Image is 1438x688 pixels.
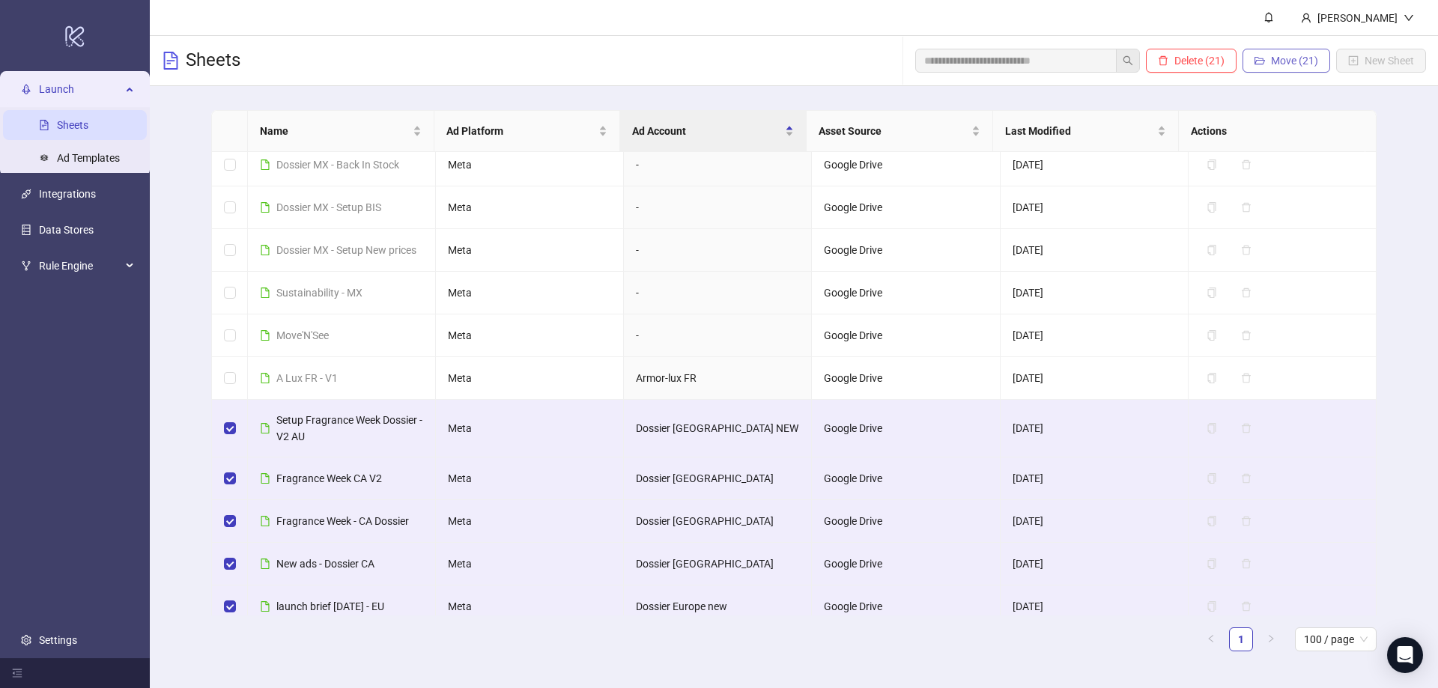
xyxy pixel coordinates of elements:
[1301,13,1311,23] span: user
[624,229,812,272] td: -
[260,123,410,139] span: Name
[993,111,1180,152] th: Last Modified
[1201,369,1229,387] button: The sheet needs to be migrated before it can be duplicated. Please open the sheet to migrate it.
[1295,627,1377,651] div: Page Size
[1311,10,1404,26] div: [PERSON_NAME]
[260,558,270,569] span: file
[436,357,624,400] td: Meta
[21,261,31,272] span: fork
[276,558,374,570] span: New ads - Dossier CA
[1207,634,1216,643] span: left
[1201,241,1229,259] button: The sheet needs to be migrated before it can be duplicated. Please open the sheet to migrate it.
[1201,469,1229,487] button: The sheet needs to be migrated before it can be duplicated. Please open the sheet to migrate it.
[1001,186,1189,229] td: [DATE]
[632,123,782,139] span: Ad Account
[1201,419,1229,437] button: The sheet needs to be migrated before it can be duplicated. Please open the sheet to migrate it.
[620,111,807,152] th: Ad Account
[260,423,270,433] span: file
[162,52,180,70] span: file-text
[1001,457,1189,500] td: [DATE]
[436,400,624,457] td: Meta
[276,287,362,299] span: Sustainability - MX
[1001,357,1189,400] td: [DATE]
[624,144,812,186] td: -
[1243,49,1330,73] button: Move (21)
[1266,634,1275,643] span: right
[248,111,434,152] th: Name
[1201,284,1229,302] button: The sheet needs to be migrated before it can be duplicated. Please open the sheet to migrate it.
[1001,585,1189,628] td: [DATE]
[260,516,270,526] span: file
[39,225,94,237] a: Data Stores
[57,153,120,165] a: Ad Templates
[436,457,624,500] td: Meta
[276,159,399,171] span: Dossier MX - Back In Stock
[1201,156,1229,174] button: The sheet needs to be migrated before it can be duplicated. Please open the sheet to migrate it.
[276,600,384,612] span: launch brief [DATE] - EU
[812,272,1000,314] td: Google Drive
[276,414,422,442] span: Setup Fragrance Week Dossier - V2 AU
[39,252,121,281] span: Rule Engine
[624,314,812,357] td: -
[446,123,596,139] span: Ad Platform
[436,229,624,272] td: Meta
[12,668,22,678] span: menu-fold
[436,500,624,543] td: Meta
[276,515,409,527] span: Fragrance Week - CA Dossier
[624,543,812,585] td: Dossier [GEOGRAPHIC_DATA]
[624,400,812,457] td: Dossier [GEOGRAPHIC_DATA] NEW
[276,329,329,341] span: Move'N'See
[1387,637,1423,673] div: Open Intercom Messenger
[260,473,270,484] span: file
[1201,198,1229,216] button: The sheet needs to be migrated before it can be duplicated. Please open the sheet to migrate it.
[1158,55,1168,66] span: delete
[1146,49,1237,73] button: Delete (21)
[1271,55,1318,67] span: Move (21)
[812,357,1000,400] td: Google Drive
[260,373,270,383] span: file
[624,457,812,500] td: Dossier [GEOGRAPHIC_DATA]
[434,111,621,152] th: Ad Platform
[1001,500,1189,543] td: [DATE]
[812,229,1000,272] td: Google Drive
[1201,326,1229,344] button: The sheet needs to be migrated before it can be duplicated. Please open the sheet to migrate it.
[812,186,1000,229] td: Google Drive
[624,500,812,543] td: Dossier [GEOGRAPHIC_DATA]
[260,287,270,298] span: file
[436,585,624,628] td: Meta
[624,272,812,314] td: -
[260,245,270,255] span: file
[1179,111,1365,152] th: Actions
[1263,12,1274,22] span: bell
[436,543,624,585] td: Meta
[39,634,77,646] a: Settings
[436,314,624,357] td: Meta
[436,272,624,314] td: Meta
[624,186,812,229] td: -
[1005,123,1155,139] span: Last Modified
[1001,272,1189,314] td: [DATE]
[812,314,1000,357] td: Google Drive
[436,144,624,186] td: Meta
[260,159,270,170] span: file
[812,457,1000,500] td: Google Drive
[1201,555,1229,573] button: The sheet needs to be migrated before it can be duplicated. Please open the sheet to migrate it.
[812,400,1000,457] td: Google Drive
[624,585,812,628] td: Dossier Europe new
[807,111,993,152] th: Asset Source
[21,85,31,95] span: rocket
[260,330,270,341] span: file
[276,244,416,256] span: Dossier MX - Setup New prices
[1259,627,1283,651] li: Next Page
[812,585,1000,628] td: Google Drive
[1255,55,1265,66] span: folder-open
[819,123,968,139] span: Asset Source
[276,472,382,484] span: Fragrance Week CA V2
[1001,229,1189,272] td: [DATE]
[39,189,96,201] a: Integrations
[260,601,270,612] span: file
[436,186,624,229] td: Meta
[186,49,240,73] h3: Sheets
[624,357,812,400] td: Armor-lux FR
[812,500,1000,543] td: Google Drive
